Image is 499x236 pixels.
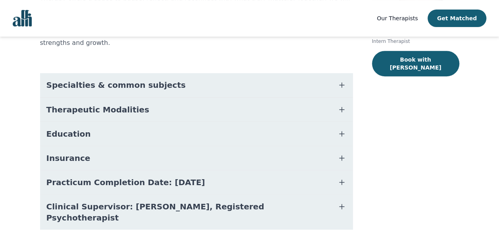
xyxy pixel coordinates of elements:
button: Practicum Completion Date: [DATE] [40,170,353,194]
span: Therapeutic Modalities [46,104,149,115]
span: Our Therapists [377,15,418,21]
button: Specialties & common subjects [40,73,353,97]
button: Get Matched [428,10,486,27]
button: Clinical Supervisor: [PERSON_NAME], Registered Psychotherapist [40,195,353,230]
img: alli logo [13,10,32,27]
button: Therapeutic Modalities [40,98,353,122]
span: Clinical Supervisor: [PERSON_NAME], Registered Psychotherapist [46,201,328,223]
p: Taking this step is courageous. I am here to support you in creating a path that honours your str... [40,29,353,48]
span: Education [46,128,91,139]
p: Intern Therapist [372,38,459,44]
button: Book with [PERSON_NAME] [372,51,459,76]
span: Insurance [46,153,91,164]
span: Practicum Completion Date: [DATE] [46,177,205,188]
a: Our Therapists [377,14,418,23]
button: Education [40,122,353,146]
button: Insurance [40,146,353,170]
span: Specialties & common subjects [46,79,186,91]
